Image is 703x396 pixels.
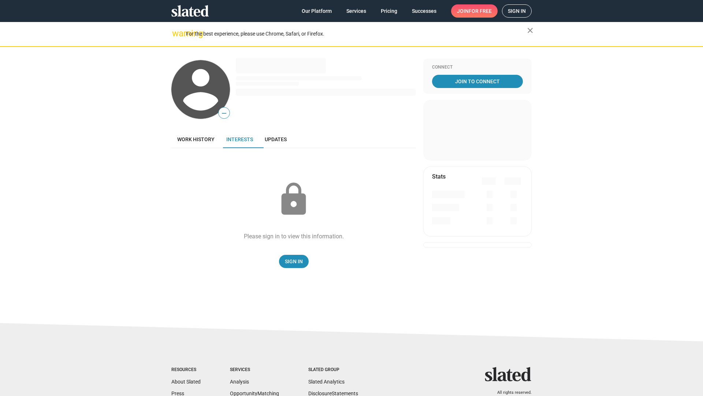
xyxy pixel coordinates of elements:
[285,255,303,268] span: Sign In
[432,173,446,180] mat-card-title: Stats
[296,4,338,18] a: Our Platform
[469,4,492,18] span: for free
[457,4,492,18] span: Join
[308,367,358,373] div: Slated Group
[171,367,201,373] div: Resources
[526,26,535,35] mat-icon: close
[219,109,230,118] span: —
[259,131,293,148] a: Updates
[341,4,372,18] a: Services
[172,29,181,38] mat-icon: warning
[186,29,527,39] div: For the best experience, please use Chrome, Safari, or Firefox.
[508,5,526,17] span: Sign in
[177,136,215,142] span: Work history
[171,379,201,385] a: About Slated
[220,131,259,148] a: Interests
[432,75,523,88] a: Join To Connect
[308,379,345,385] a: Slated Analytics
[346,4,366,18] span: Services
[171,131,220,148] a: Work history
[502,4,532,18] a: Sign in
[230,379,249,385] a: Analysis
[275,181,312,218] mat-icon: lock
[381,4,397,18] span: Pricing
[244,232,344,240] div: Please sign in to view this information.
[432,65,523,70] div: Connect
[265,136,287,142] span: Updates
[412,4,436,18] span: Successes
[279,255,309,268] a: Sign In
[451,4,498,18] a: Joinfor free
[302,4,332,18] span: Our Platform
[434,75,521,88] span: Join To Connect
[375,4,403,18] a: Pricing
[230,367,279,373] div: Services
[226,136,253,142] span: Interests
[406,4,442,18] a: Successes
